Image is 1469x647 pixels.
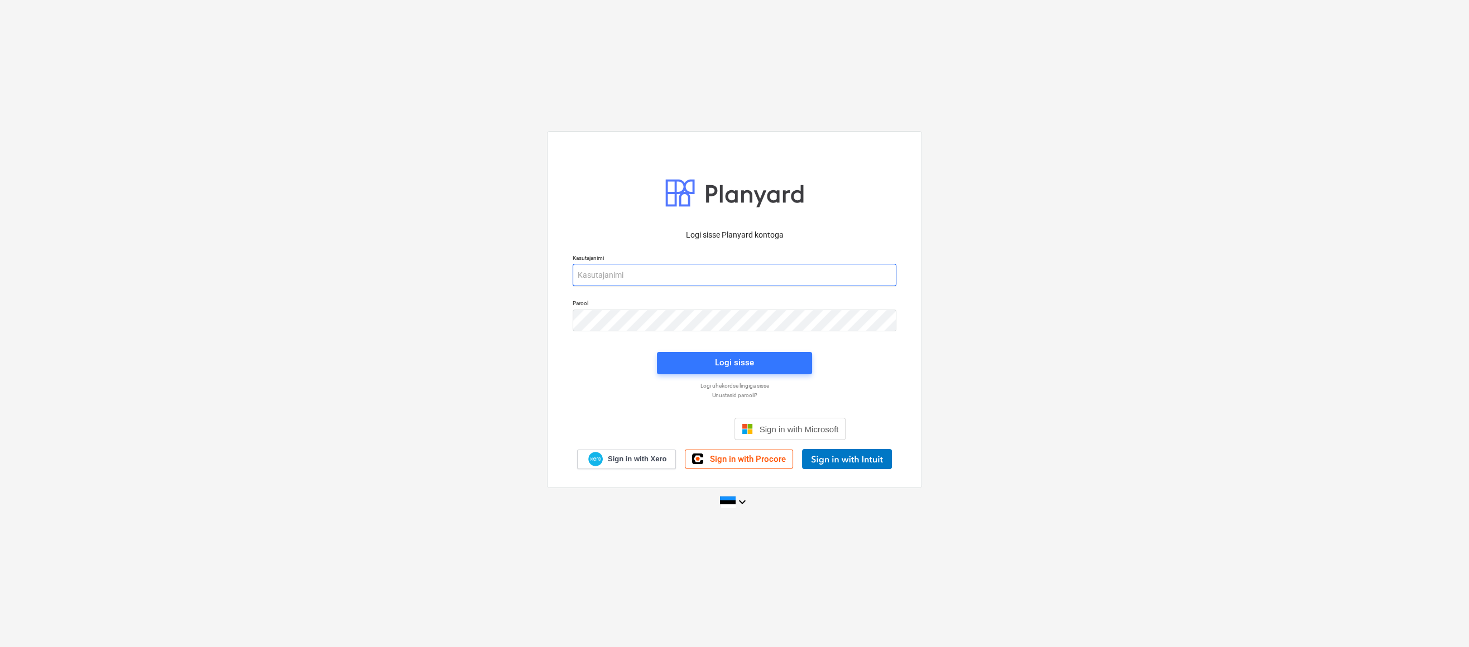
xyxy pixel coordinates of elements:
[710,454,786,464] span: Sign in with Procore
[685,450,793,469] a: Sign in with Procore
[618,417,731,441] iframe: Sign in with Google Button
[573,254,896,264] p: Kasutajanimi
[760,424,839,434] span: Sign in with Microsoft
[657,352,812,374] button: Logi sisse
[742,423,753,434] img: Microsoft logo
[736,495,749,509] i: keyboard_arrow_down
[573,264,896,286] input: Kasutajanimi
[573,300,896,309] p: Parool
[567,392,902,399] a: Unustasid parooli?
[608,454,666,464] span: Sign in with Xero
[573,229,896,241] p: Logi sisse Planyard kontoga
[715,355,754,370] div: Logi sisse
[1413,593,1469,647] iframe: Chat Widget
[577,450,676,469] a: Sign in with Xero
[588,452,603,467] img: Xero logo
[567,382,902,389] a: Logi ühekordse lingiga sisse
